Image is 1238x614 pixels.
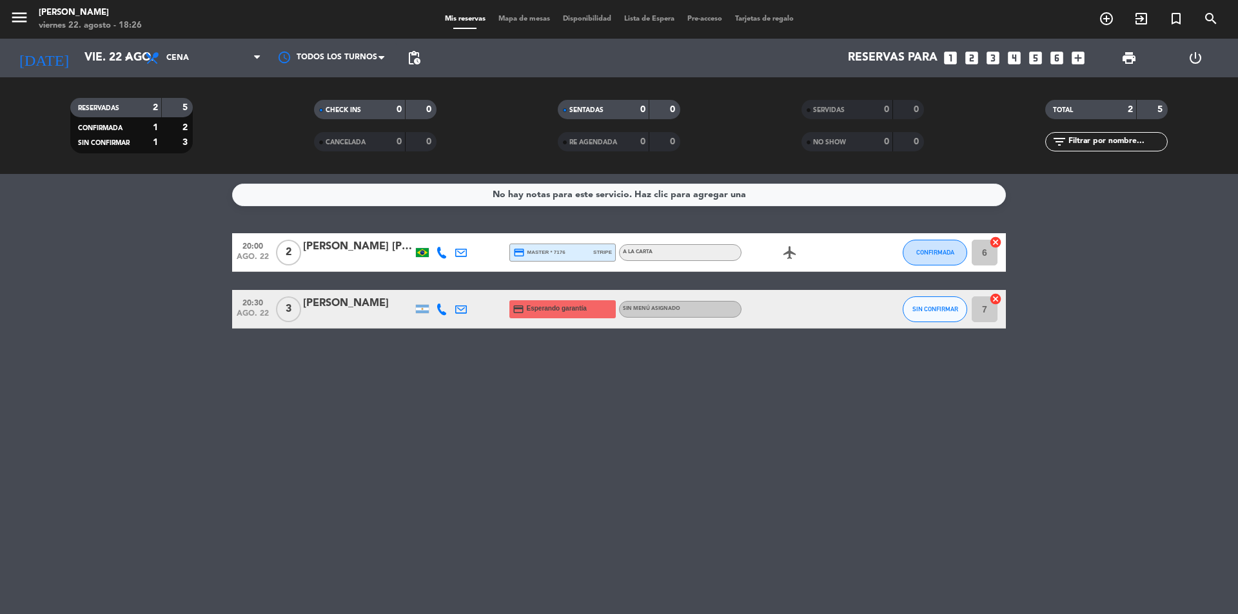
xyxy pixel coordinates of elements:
[884,137,889,146] strong: 0
[640,105,645,114] strong: 0
[397,105,402,114] strong: 0
[182,123,190,132] strong: 2
[670,105,678,114] strong: 0
[237,309,269,324] span: ago. 22
[153,103,158,112] strong: 2
[985,50,1001,66] i: looks_3
[492,15,556,23] span: Mapa de mesas
[527,303,587,314] span: Esperando garantía
[406,50,422,66] span: pending_actions
[556,15,618,23] span: Disponibilidad
[182,138,190,147] strong: 3
[848,52,938,64] span: Reservas para
[397,137,402,146] strong: 0
[10,8,29,32] button: menu
[513,247,525,258] i: credit_card
[813,107,845,113] span: SERVIDAS
[78,125,123,131] span: CONFIRMADA
[326,139,366,146] span: CANCELADA
[303,295,413,312] div: [PERSON_NAME]
[569,107,604,113] span: SENTADAS
[942,50,959,66] i: looks_one
[623,306,680,311] span: Sin menú asignado
[78,105,119,111] span: RESERVADAS
[1157,105,1165,114] strong: 5
[989,236,1002,249] i: cancel
[153,123,158,132] strong: 1
[1121,50,1137,66] span: print
[729,15,800,23] span: Tarjetas de regalo
[1188,50,1203,66] i: power_settings_new
[813,139,846,146] span: NO SHOW
[78,140,130,146] span: SIN CONFIRMAR
[912,305,958,312] span: SIN CONFIRMAR
[1070,50,1086,66] i: add_box
[426,105,434,114] strong: 0
[618,15,681,23] span: Lista de Espera
[1162,39,1228,77] div: LOG OUT
[10,8,29,27] i: menu
[153,138,158,147] strong: 1
[1134,11,1149,26] i: exit_to_app
[782,245,798,260] i: airplanemode_active
[1006,50,1023,66] i: looks_4
[681,15,729,23] span: Pre-acceso
[237,253,269,267] span: ago. 22
[237,294,269,309] span: 20:30
[166,53,189,62] span: Cena
[670,137,678,146] strong: 0
[1203,11,1219,26] i: search
[10,44,78,72] i: [DATE]
[39,6,142,19] div: [PERSON_NAME]
[1053,107,1073,113] span: TOTAL
[326,107,361,113] span: CHECK INS
[1027,50,1044,66] i: looks_5
[1099,11,1114,26] i: add_circle_outline
[1067,135,1167,149] input: Filtrar por nombre...
[438,15,492,23] span: Mis reservas
[569,139,617,146] span: RE AGENDADA
[276,296,301,322] span: 3
[513,303,524,315] i: credit_card
[903,296,967,322] button: SIN CONFIRMAR
[237,238,269,253] span: 20:00
[914,137,921,146] strong: 0
[426,137,434,146] strong: 0
[640,137,645,146] strong: 0
[1052,134,1067,149] i: filter_list
[513,247,565,258] span: master * 7176
[303,238,413,255] div: [PERSON_NAME] [PERSON_NAME]
[914,105,921,114] strong: 0
[276,240,301,265] span: 2
[182,103,190,112] strong: 5
[884,105,889,114] strong: 0
[916,249,954,256] span: CONFIRMADA
[903,240,967,265] button: CONFIRMADA
[963,50,980,66] i: looks_two
[593,248,612,256] span: stripe
[1048,50,1065,66] i: looks_6
[989,293,1002,305] i: cancel
[1168,11,1184,26] i: turned_in_not
[623,249,653,254] span: A la carta
[39,19,142,32] div: viernes 22. agosto - 18:26
[493,187,746,202] div: No hay notas para este servicio. Haz clic para agregar una
[120,50,135,66] i: arrow_drop_down
[1128,105,1133,114] strong: 2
